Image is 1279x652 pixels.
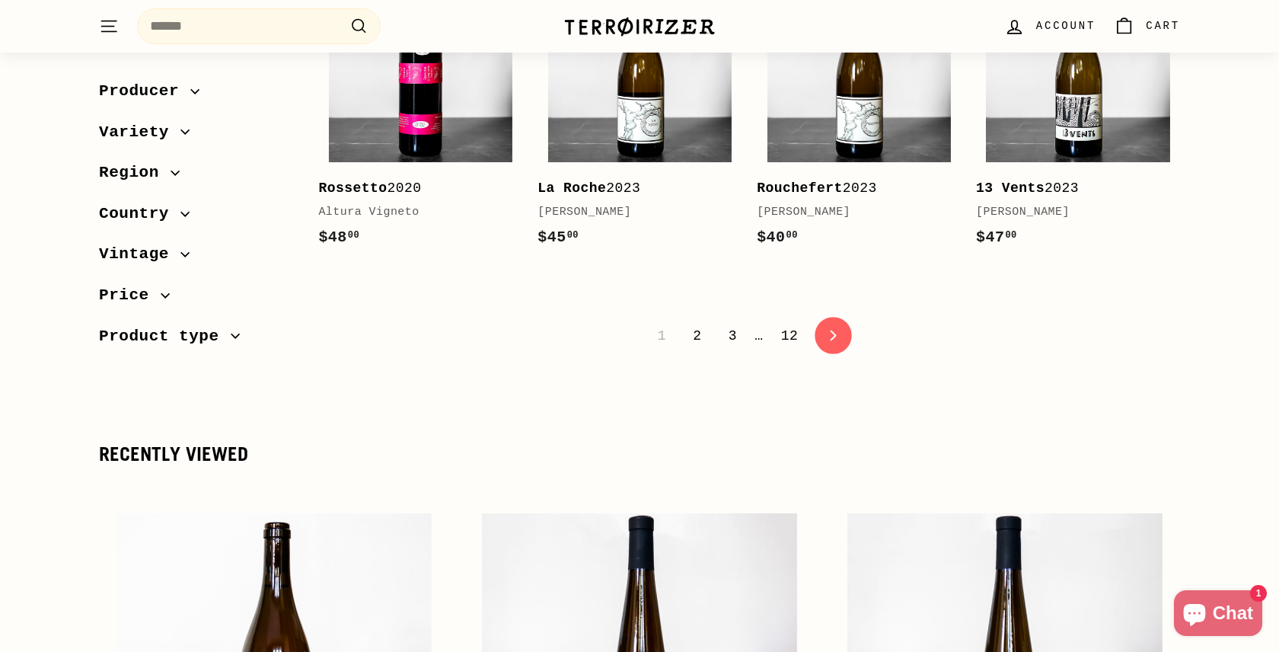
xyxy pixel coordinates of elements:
span: Region [99,160,171,186]
sup: 00 [786,230,798,241]
span: … [754,329,763,343]
div: [PERSON_NAME] [976,203,1165,222]
div: 2023 [757,177,946,200]
span: Country [99,201,180,227]
div: 2023 [976,177,1165,200]
sup: 00 [348,230,359,241]
div: Recently viewed [99,444,1180,465]
a: 3 [719,323,746,349]
button: Vintage [99,238,294,279]
span: Product type [99,324,231,350]
span: Price [99,283,161,308]
button: Country [99,197,294,238]
div: [PERSON_NAME] [537,203,726,222]
b: La Roche [537,181,606,196]
b: Rouchefert [757,181,843,196]
span: $48 [318,229,359,246]
b: 13 Vents [976,181,1045,196]
button: Region [99,156,294,197]
sup: 00 [567,230,579,241]
span: $47 [976,229,1017,246]
a: Account [995,4,1105,49]
button: Variety [99,116,294,157]
button: Producer [99,75,294,116]
span: $45 [537,229,579,246]
a: Cart [1105,4,1189,49]
button: Price [99,279,294,320]
div: [PERSON_NAME] [757,203,946,222]
div: 2020 [318,177,507,200]
div: 2023 [537,177,726,200]
a: 2 [684,323,710,349]
b: Rossetto [318,181,387,196]
span: Vintage [99,241,180,267]
span: $40 [757,229,798,246]
span: Cart [1146,18,1180,34]
span: 1 [649,323,675,349]
sup: 00 [1005,230,1016,241]
a: 12 [772,323,808,349]
span: Account [1036,18,1096,34]
inbox-online-store-chat: Shopify online store chat [1169,590,1267,640]
span: Producer [99,78,190,104]
div: Altura Vigneto [318,203,507,222]
button: Product type [99,320,294,361]
span: Variety [99,120,180,145]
